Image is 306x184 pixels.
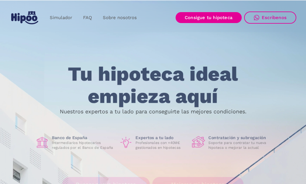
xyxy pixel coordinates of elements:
p: Profesionales con +40M€ gestionados en hipotecas [136,140,187,150]
h1: Contratación y subrogación [208,135,271,140]
h1: Tu hipoteca ideal empieza aquí [38,63,268,107]
a: Simulador [44,12,78,24]
div: Escríbenos [262,15,287,20]
a: Sobre nosotros [97,12,142,24]
p: Intermediarios hipotecarios regulados por el Banco de España [52,140,114,150]
p: Nuestros expertos a tu lado para conseguirte las mejores condiciones. [60,109,247,114]
h1: Banco de España [52,135,114,140]
a: home [10,9,39,27]
a: Consigue tu hipoteca [176,12,242,23]
p: Soporte para contratar tu nueva hipoteca o mejorar la actual [208,140,271,150]
a: FAQ [78,12,97,24]
h1: Expertos a tu lado [136,135,187,140]
a: Escríbenos [244,12,296,24]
